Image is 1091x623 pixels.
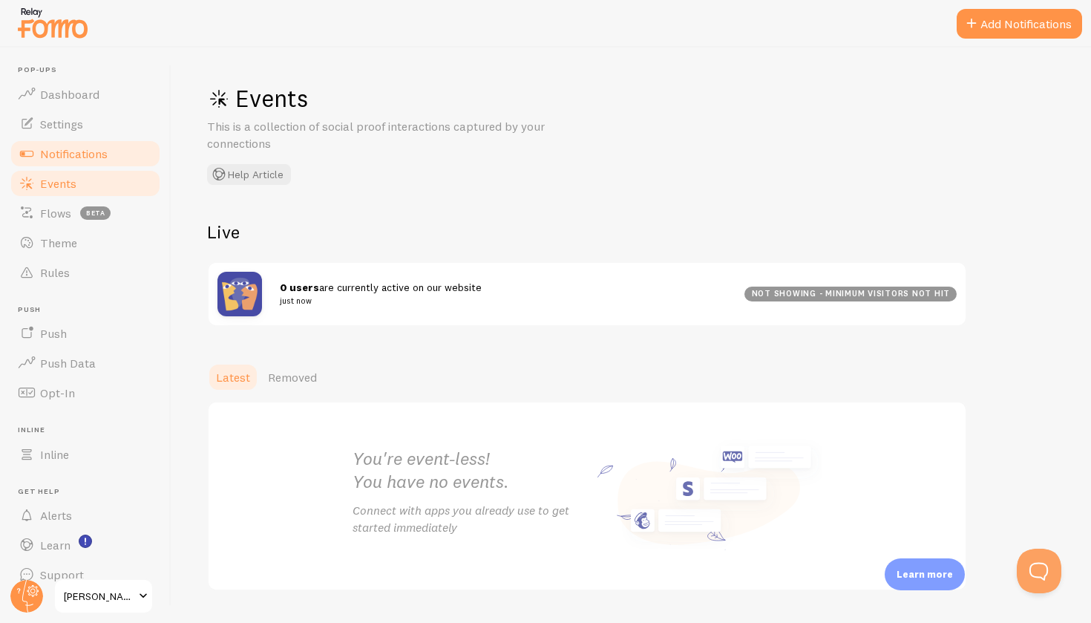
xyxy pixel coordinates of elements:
a: Push Data [9,348,162,378]
span: Rules [40,265,70,280]
a: Events [9,169,162,198]
span: Push [18,305,162,315]
span: Learn [40,538,71,552]
p: Learn more [897,567,953,581]
span: Pop-ups [18,65,162,75]
span: Settings [40,117,83,131]
a: Learn [9,530,162,560]
a: Inline [9,440,162,469]
a: Latest [207,362,259,392]
a: Dashboard [9,79,162,109]
span: Opt-In [40,385,75,400]
p: This is a collection of social proof interactions captured by your connections [207,118,563,152]
span: Flows [40,206,71,221]
span: Push Data [40,356,96,371]
span: Theme [40,235,77,250]
span: [PERSON_NAME] Health [64,587,134,605]
span: Removed [268,370,317,385]
iframe: Help Scout Beacon - Open [1017,549,1061,593]
span: Latest [216,370,250,385]
h2: You're event-less! You have no events. [353,447,587,493]
span: Inline [18,425,162,435]
a: Opt-In [9,378,162,408]
span: Notifications [40,146,108,161]
a: Push [9,319,162,348]
a: Alerts [9,500,162,530]
a: Notifications [9,139,162,169]
h1: Events [207,83,652,114]
a: Removed [259,362,326,392]
span: are currently active on our website [280,281,727,308]
button: Help Article [207,164,291,185]
a: [PERSON_NAME] Health [53,578,154,614]
p: Connect with apps you already use to get started immediately [353,502,587,536]
a: Settings [9,109,162,139]
img: fomo-relay-logo-orange.svg [16,4,90,42]
span: Alerts [40,508,72,523]
div: Learn more [885,558,965,590]
a: Theme [9,228,162,258]
a: Rules [9,258,162,287]
a: Flows beta [9,198,162,228]
small: just now [280,294,727,307]
span: Support [40,567,84,582]
a: Support [9,560,162,590]
h2: Live [207,221,967,244]
img: pageviews.png [217,272,262,316]
strong: 0 users [280,281,319,294]
span: Inline [40,447,69,462]
span: Get Help [18,487,162,497]
span: Events [40,176,76,191]
span: beta [80,206,111,220]
span: Dashboard [40,87,99,102]
span: Push [40,326,67,341]
div: not showing - minimum visitors not hit [744,287,957,301]
svg: <p>Watch New Feature Tutorials!</p> [79,535,92,548]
